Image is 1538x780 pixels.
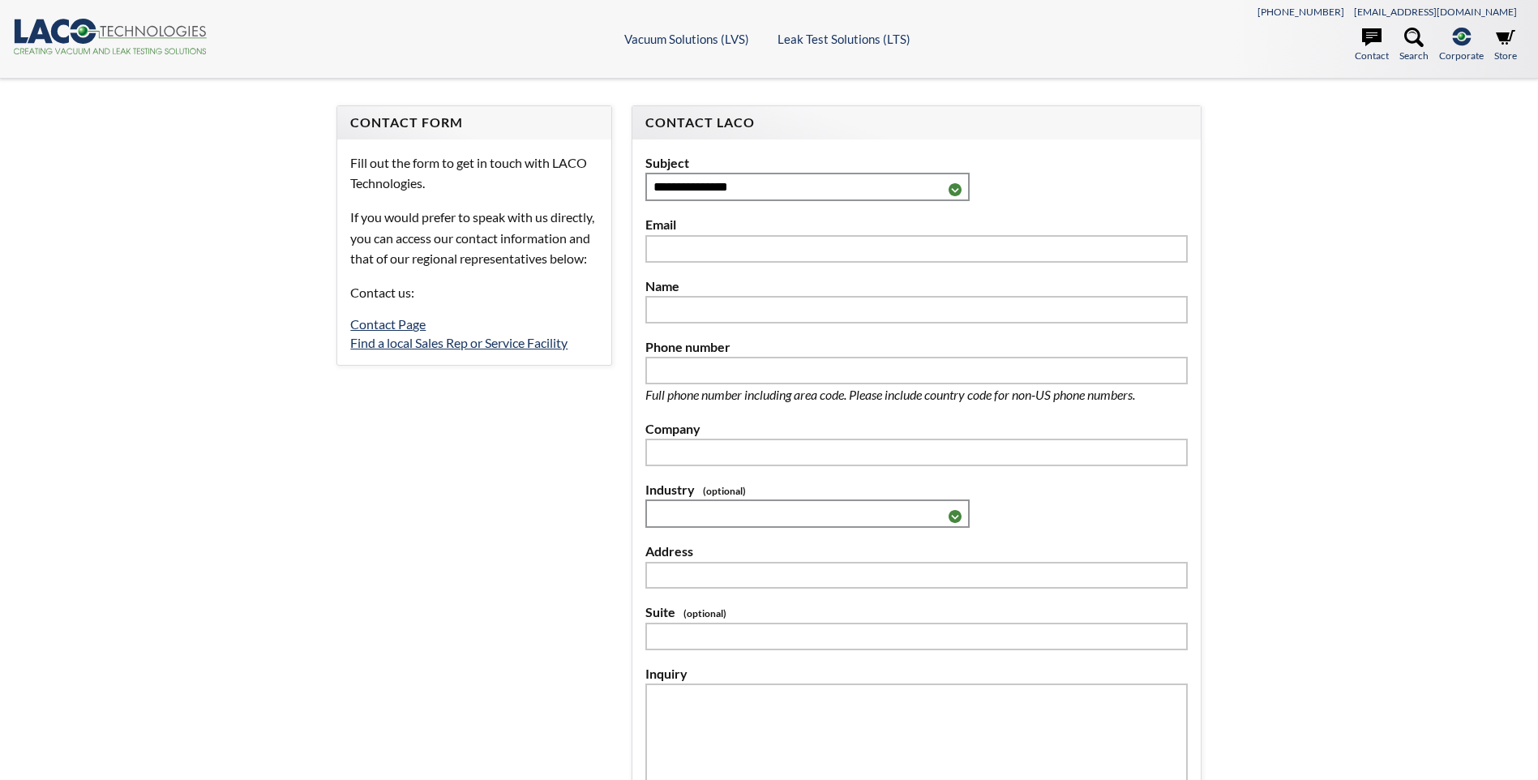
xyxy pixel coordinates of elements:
a: Find a local Sales Rep or Service Facility [350,335,568,350]
label: Phone number [645,336,1188,358]
label: Company [645,418,1188,439]
p: Fill out the form to get in touch with LACO Technologies. [350,152,598,194]
span: Corporate [1439,48,1484,63]
a: Contact [1355,28,1389,63]
label: Email [645,214,1188,235]
a: Store [1494,28,1517,63]
a: Vacuum Solutions (LVS) [624,32,749,46]
label: Inquiry [645,663,1188,684]
a: [PHONE_NUMBER] [1257,6,1344,18]
a: Contact Page [350,316,426,332]
label: Subject [645,152,1188,174]
p: Contact us: [350,282,598,303]
label: Name [645,276,1188,297]
label: Suite [645,602,1188,623]
a: Search [1399,28,1429,63]
h4: Contact LACO [645,114,1188,131]
a: [EMAIL_ADDRESS][DOMAIN_NAME] [1354,6,1517,18]
p: If you would prefer to speak with us directly, you can access our contact information and that of... [350,207,598,269]
a: Leak Test Solutions (LTS) [778,32,910,46]
label: Industry [645,479,1188,500]
p: Full phone number including area code. Please include country code for non-US phone numbers. [645,384,1188,405]
label: Address [645,541,1188,562]
h4: Contact Form [350,114,598,131]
